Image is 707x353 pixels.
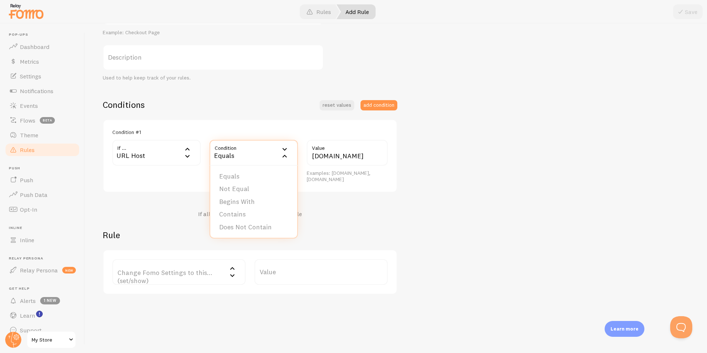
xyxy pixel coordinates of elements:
[103,99,145,110] h2: Conditions
[40,297,60,304] span: 1 new
[360,100,397,110] button: add condition
[20,131,38,139] span: Theme
[20,236,34,244] span: Inline
[20,43,49,50] span: Dashboard
[103,45,324,70] label: Description
[4,293,80,308] a: Alerts 1 new
[9,166,80,171] span: Push
[9,256,80,261] span: Relay Persona
[307,170,388,183] div: Examples: [DOMAIN_NAME], [DOMAIN_NAME]
[198,210,302,218] h4: If all conditions are met, apply this rule
[210,140,298,166] div: Equals
[9,226,80,230] span: Inline
[4,98,80,113] a: Events
[20,297,36,304] span: Alerts
[254,259,388,285] label: Value
[4,173,80,187] a: Push
[8,2,45,21] img: fomo-relay-logo-orange.svg
[9,286,80,291] span: Get Help
[112,129,141,135] h5: Condition #1
[4,323,80,338] a: Support
[20,102,38,109] span: Events
[4,187,80,202] a: Push Data
[112,140,201,166] div: URL Host
[210,208,297,221] li: Contains
[9,32,80,37] span: Pop-ups
[4,202,80,217] a: Opt-In
[27,331,76,349] a: My Store
[103,29,324,36] div: Example: Checkout Page
[210,170,297,183] li: Equals
[210,183,297,195] li: Not Equal
[670,316,692,338] iframe: Help Scout Beacon - Open
[611,325,639,332] p: Learn more
[210,195,297,208] li: Begins With
[20,87,53,95] span: Notifications
[20,206,37,213] span: Opt-In
[20,117,35,124] span: Flows
[103,75,324,81] div: Used to help keep track of your rules.
[210,221,297,234] li: Does Not Contain
[4,128,80,142] a: Theme
[20,266,58,274] span: Relay Persona
[4,84,80,98] a: Notifications
[4,113,80,128] a: Flows beta
[605,321,644,337] div: Learn more
[40,117,55,124] span: beta
[32,335,67,344] span: My Store
[307,140,388,152] label: Value
[20,73,41,80] span: Settings
[4,263,80,278] a: Relay Persona new
[20,146,35,153] span: Rules
[4,142,80,157] a: Rules
[4,69,80,84] a: Settings
[4,308,80,323] a: Learn
[20,58,39,65] span: Metrics
[20,176,33,184] span: Push
[20,191,48,198] span: Push Data
[320,100,354,110] button: reset values
[4,54,80,69] a: Metrics
[36,311,43,317] svg: <p>Watch New Feature Tutorials!</p>
[4,233,80,247] a: Inline
[4,39,80,54] a: Dashboard
[112,259,246,285] label: Change Fomo Settings to this... (set/show)
[20,312,35,319] span: Learn
[103,229,397,241] h2: Rule
[62,267,76,273] span: new
[20,326,42,334] span: Support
